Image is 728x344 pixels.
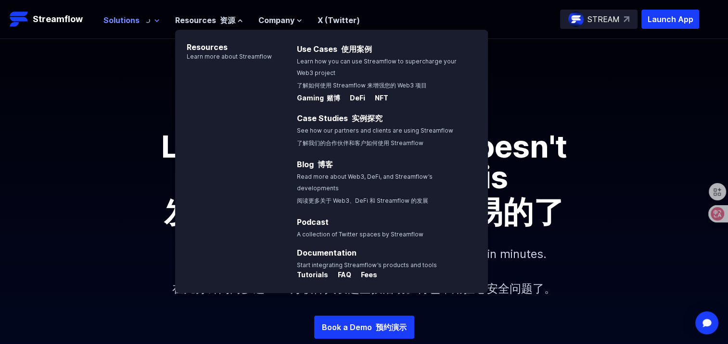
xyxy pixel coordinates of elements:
button: Resources 资源 [175,14,243,26]
span: Learn how you can use Streamflow to supercharge your Web3 project [297,58,457,89]
a: NFT [367,94,388,104]
a: Streamflow [10,10,94,29]
a: Gaming 赌博 [297,94,342,104]
p: Learn more about Streamflow [175,53,272,61]
a: STREAM [560,10,638,29]
font: 了解如何使用 Streamflow 来增强您的 Web3 项目 [297,82,427,89]
a: Use Cases 使用案例 [297,44,372,54]
a: Podcast [297,217,329,227]
span: Read more about Web3, DeFi, and Streamflow’s developments [297,173,433,204]
font: 在几分钟内向多达 100 万收件人发起空投活动。再也不用担心安全问题了。 [172,282,556,295]
font: 实例探究 [352,113,383,123]
img: top-right-arrow.svg [624,16,629,22]
p: Airdrops made easy [98,100,631,116]
p: Launching doesn't get easier than this [148,131,581,231]
span: Resources [175,14,235,26]
a: FAQ [330,271,353,281]
button: Company [258,14,302,26]
button: Launch App [641,10,699,29]
p: Fees [353,270,377,280]
a: Blog 博客 [297,160,333,169]
img: Streamflow Logo [10,10,29,29]
p: Launch an airdrop campaign to up to 1 million recipients in minutes. Never worry about security a... [157,231,571,316]
font: 了解我们的合作伙伴和客户如何使用 Streamflow [297,139,423,147]
a: Fees [353,271,377,281]
button: Solutions [103,14,160,26]
p: Resources [175,30,272,53]
a: X (Twitter) [318,15,360,25]
a: Case Studies 实例探究 [297,113,383,123]
span: Solutions [103,14,152,26]
font: 预约演示 [376,322,407,332]
p: NFT [367,93,388,103]
font: 赌博 [327,94,340,102]
img: streamflow-logo-circle.png [568,12,584,27]
a: Book a Demo 预约演示 [314,316,414,339]
div: Open Intercom Messenger [695,311,718,334]
p: FAQ [330,270,351,280]
a: DeFi [342,94,367,104]
p: Gaming [297,93,340,103]
p: Tutorials [297,270,328,280]
font: 发起 没有比这更容易的了 [164,193,564,230]
font: 博客 [318,160,333,169]
font: 资源 [220,15,235,25]
p: Streamflow [33,12,83,26]
span: A collection of Twitter spaces by Streamflow [297,231,423,238]
a: Documentation [297,248,357,258]
a: Tutorials [297,271,330,281]
p: DeFi [342,93,365,103]
span: Company [258,14,294,26]
font: 使用案例 [341,44,372,54]
p: STREAM [588,13,620,25]
span: See how our partners and clients are using Streamflow [297,127,453,147]
font: 阅读更多关于 Web3、DeFi 和 Streamflow 的发展 [297,197,428,204]
span: Start integrating Streamflow’s products and tools [297,261,437,269]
